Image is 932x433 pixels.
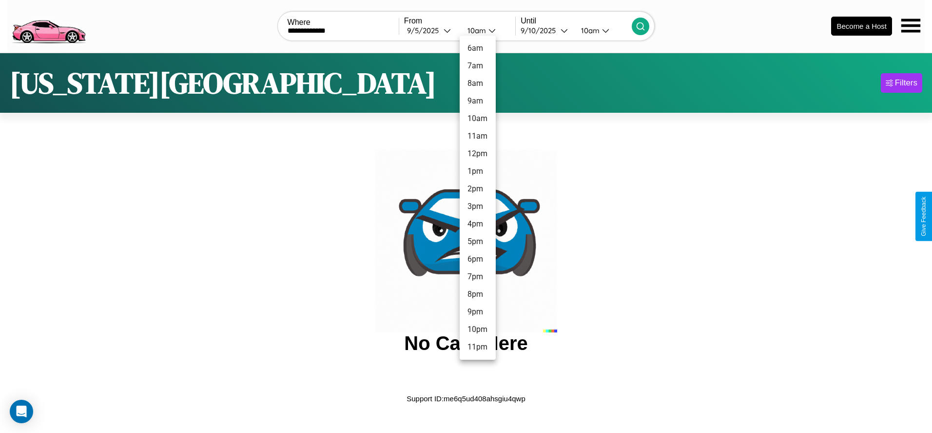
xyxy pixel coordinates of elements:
li: 6am [460,40,496,57]
li: 10pm [460,321,496,338]
li: 9pm [460,303,496,321]
li: 2pm [460,180,496,198]
li: 12pm [460,145,496,163]
li: 11pm [460,338,496,356]
li: 8am [460,75,496,92]
li: 9am [460,92,496,110]
li: 11am [460,127,496,145]
li: 4pm [460,215,496,233]
li: 8pm [460,286,496,303]
li: 5pm [460,233,496,250]
li: 6pm [460,250,496,268]
li: 3pm [460,198,496,215]
li: 7pm [460,268,496,286]
li: 1pm [460,163,496,180]
div: Give Feedback [920,197,927,236]
li: 7am [460,57,496,75]
div: Open Intercom Messenger [10,400,33,423]
li: 10am [460,110,496,127]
